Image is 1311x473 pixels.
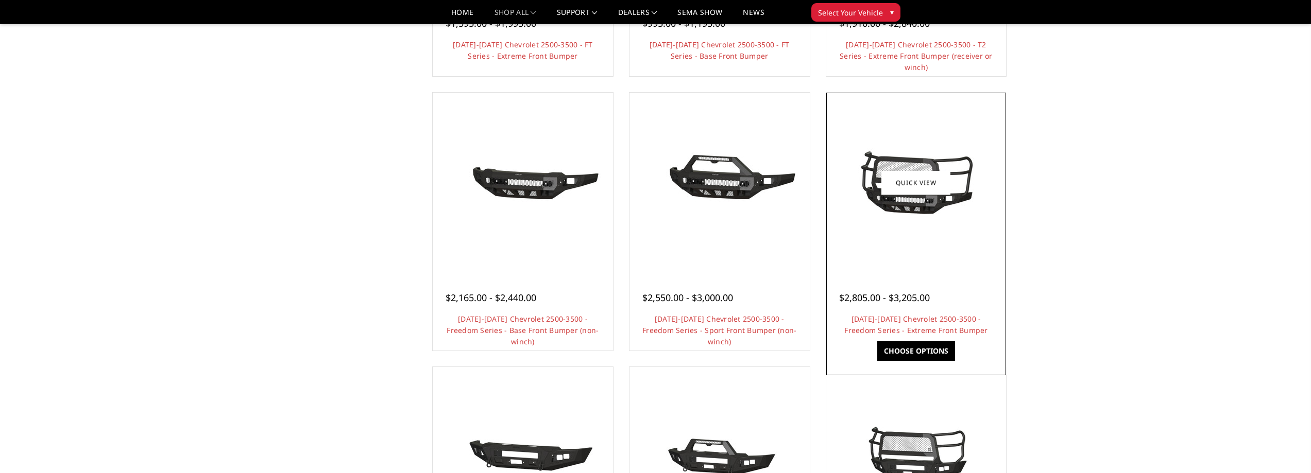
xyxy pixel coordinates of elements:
[840,40,993,72] a: [DATE]-[DATE] Chevrolet 2500-3500 - T2 Series - Extreme Front Bumper (receiver or winch)
[447,314,599,346] a: [DATE]-[DATE] Chevrolet 2500-3500 - Freedom Series - Base Front Bumper (non-winch)
[839,17,930,29] span: $1,910.00 - $2,840.00
[435,95,610,270] a: 2024-2025 Chevrolet 2500-3500 - Freedom Series - Base Front Bumper (non-winch)
[811,3,900,22] button: Select Your Vehicle
[890,7,894,17] span: ▾
[618,9,657,24] a: Dealers
[829,95,1004,270] a: 2024-2025 Chevrolet 2500-3500 - Freedom Series - Extreme Front Bumper
[844,314,987,335] a: [DATE]-[DATE] Chevrolet 2500-3500 - Freedom Series - Extreme Front Bumper
[677,9,722,24] a: SEMA Show
[453,40,593,61] a: [DATE]-[DATE] Chevrolet 2500-3500 - FT Series - Extreme Front Bumper
[642,314,796,346] a: [DATE]-[DATE] Chevrolet 2500-3500 - Freedom Series - Sport Front Bumper (non-winch)
[495,9,536,24] a: shop all
[818,7,883,18] span: Select Your Vehicle
[877,341,955,361] a: Choose Options
[642,291,733,304] span: $2,550.00 - $3,000.00
[833,144,998,221] img: 2024-2025 Chevrolet 2500-3500 - Freedom Series - Extreme Front Bumper
[446,17,536,29] span: $1,595.00 - $1,995.00
[451,9,473,24] a: Home
[637,144,802,221] img: 2024-2025 Chevrolet 2500-3500 - Freedom Series - Sport Front Bumper (non-winch)
[557,9,598,24] a: Support
[632,95,807,270] a: 2024-2025 Chevrolet 2500-3500 - Freedom Series - Sport Front Bumper (non-winch)
[642,17,725,29] span: $995.00 - $1,195.00
[839,291,930,304] span: $2,805.00 - $3,205.00
[440,144,605,221] img: 2024-2025 Chevrolet 2500-3500 - Freedom Series - Base Front Bumper (non-winch)
[446,291,536,304] span: $2,165.00 - $2,440.00
[743,9,764,24] a: News
[650,40,790,61] a: [DATE]-[DATE] Chevrolet 2500-3500 - FT Series - Base Front Bumper
[881,170,950,195] a: Quick view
